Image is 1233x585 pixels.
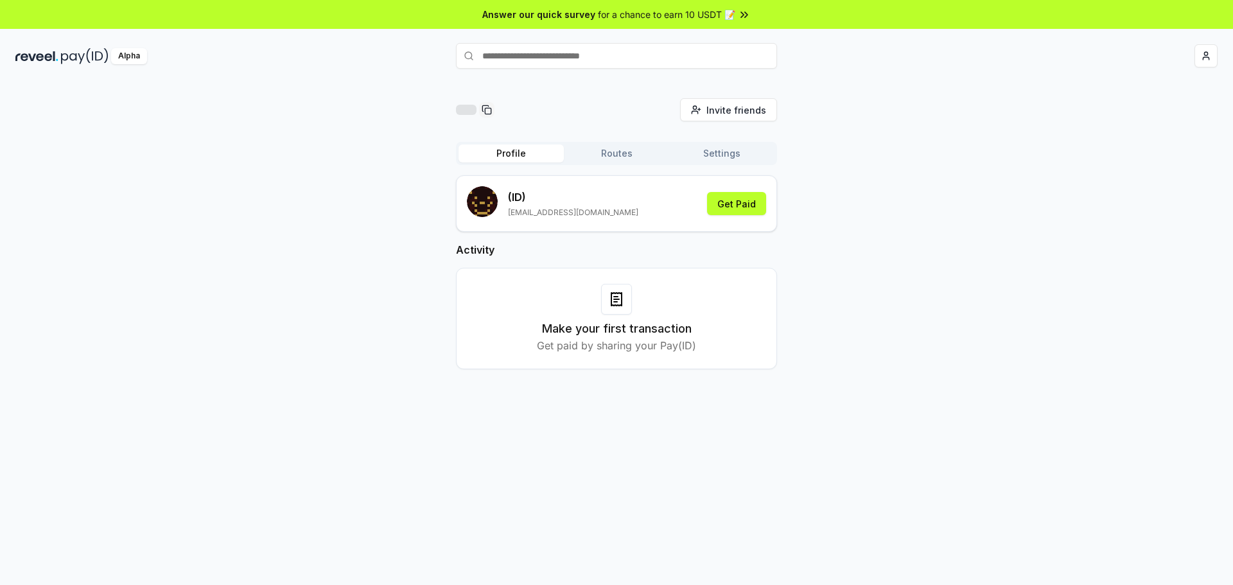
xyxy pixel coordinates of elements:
[706,103,766,117] span: Invite friends
[542,320,692,338] h3: Make your first transaction
[680,98,777,121] button: Invite friends
[707,192,766,215] button: Get Paid
[459,144,564,162] button: Profile
[537,338,696,353] p: Get paid by sharing your Pay(ID)
[456,242,777,258] h2: Activity
[61,48,109,64] img: pay_id
[15,48,58,64] img: reveel_dark
[508,207,638,218] p: [EMAIL_ADDRESS][DOMAIN_NAME]
[669,144,774,162] button: Settings
[482,8,595,21] span: Answer our quick survey
[111,48,147,64] div: Alpha
[564,144,669,162] button: Routes
[508,189,638,205] p: (ID)
[598,8,735,21] span: for a chance to earn 10 USDT 📝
